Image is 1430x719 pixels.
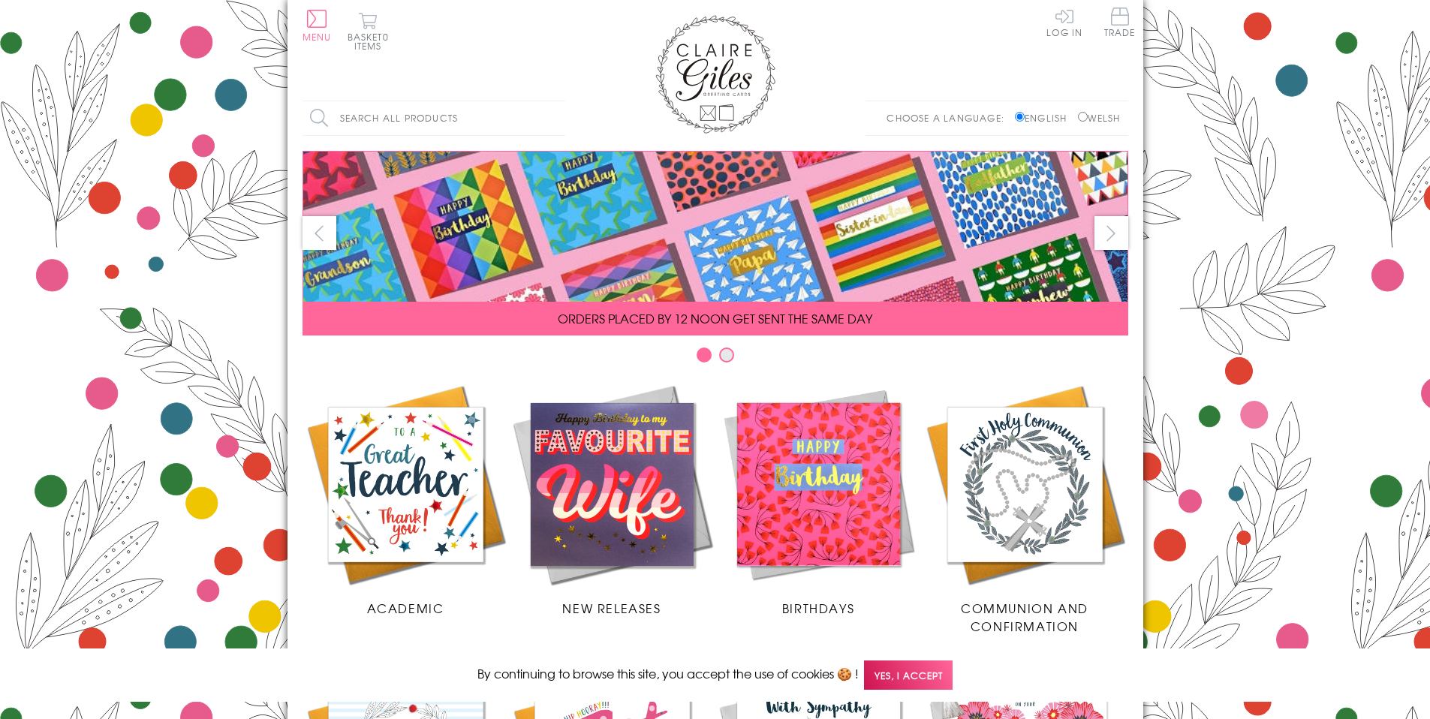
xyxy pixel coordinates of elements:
[1078,111,1121,125] label: Welsh
[655,15,775,134] img: Claire Giles Greetings Cards
[550,101,565,135] input: Search
[509,381,715,617] a: New Releases
[303,30,332,44] span: Menu
[864,660,953,690] span: Yes, I accept
[887,111,1012,125] p: Choose a language:
[562,599,661,617] span: New Releases
[1015,111,1074,125] label: English
[719,347,734,363] button: Carousel Page 2
[367,599,444,617] span: Academic
[558,309,872,327] span: ORDERS PLACED BY 12 NOON GET SENT THE SAME DAY
[1078,112,1088,122] input: Welsh
[1094,216,1128,250] button: next
[1046,8,1082,37] a: Log In
[715,381,922,617] a: Birthdays
[1104,8,1136,40] a: Trade
[1104,8,1136,37] span: Trade
[348,12,389,50] button: Basket0 items
[922,381,1128,635] a: Communion and Confirmation
[303,216,336,250] button: prev
[697,347,712,363] button: Carousel Page 1 (Current Slide)
[1015,112,1025,122] input: English
[961,599,1088,635] span: Communion and Confirmation
[782,599,854,617] span: Birthdays
[303,381,509,617] a: Academic
[303,347,1128,370] div: Carousel Pagination
[354,30,389,53] span: 0 items
[303,10,332,41] button: Menu
[303,101,565,135] input: Search all products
